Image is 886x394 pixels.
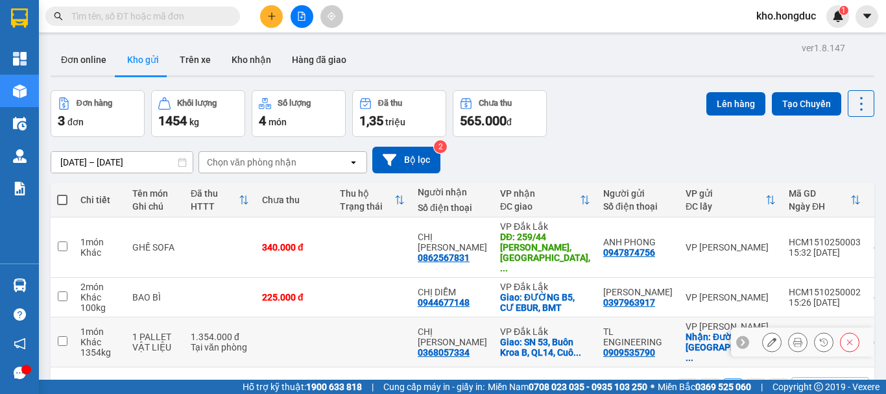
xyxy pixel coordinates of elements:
[841,6,846,15] span: 1
[372,147,440,173] button: Bộ lọc
[13,149,27,163] img: warehouse-icon
[789,287,861,297] div: HCM1510250002
[151,90,245,137] button: Khối lượng1454kg
[418,252,470,263] div: 0862567831
[297,12,306,21] span: file-add
[500,292,590,313] div: Giao: ĐƯỜNG B5, CƯ EBUR, BMT
[320,5,343,28] button: aim
[651,384,654,389] span: ⚪️
[132,332,178,352] div: 1 PALLET VẬT LIỆU
[418,187,487,197] div: Người nhận
[80,347,119,358] div: 1354 kg
[839,6,848,15] sup: 1
[695,382,751,392] strong: 0369 525 060
[832,10,844,22] img: icon-new-feature
[782,183,867,217] th: Toggle SortBy
[686,332,776,363] div: Nhận: Đường 182, Tăng Nhơn Phú, TpHCM
[207,156,296,169] div: Chọn văn phòng nhận
[51,152,193,173] input: Select a date range.
[54,12,63,21] span: search
[500,326,590,337] div: VP Đắk Lắk
[169,44,221,75] button: Trên xe
[51,90,145,137] button: Đơn hàng3đơn
[500,221,590,232] div: VP Đắk Lắk
[77,99,112,108] div: Đơn hàng
[281,44,357,75] button: Hàng đã giao
[686,321,776,332] div: VP [PERSON_NAME]
[500,337,590,358] div: Giao: SN 53, Buôn Kroa B, QL14, Cuôr Đăng, Cư Mga
[340,188,394,199] div: Thu hộ
[262,195,327,205] div: Chưa thu
[789,237,861,247] div: HCM1510250003
[80,282,119,292] div: 2 món
[67,117,84,127] span: đơn
[13,117,27,130] img: warehouse-icon
[679,183,782,217] th: Toggle SortBy
[418,287,487,297] div: CHỊ DIỄM
[267,12,276,21] span: plus
[603,326,673,347] div: TL ENGINEERING
[80,292,119,302] div: Khác
[418,347,470,358] div: 0368057334
[14,308,26,321] span: question-circle
[378,99,402,108] div: Đã thu
[789,188,850,199] div: Mã GD
[184,183,256,217] th: Toggle SortBy
[460,113,507,129] span: 565.000
[359,113,383,129] span: 1,35
[71,9,224,23] input: Tìm tên, số ĐT hoặc mã đơn
[603,237,673,247] div: ANH PHONG
[494,183,597,217] th: Toggle SortBy
[191,342,249,352] div: Tại văn phòng
[789,201,850,212] div: Ngày ĐH
[507,117,512,127] span: đ
[80,302,119,313] div: 100 kg
[372,380,374,394] span: |
[761,380,763,394] span: |
[453,90,547,137] button: Chưa thu565.000đ
[132,242,178,252] div: GHẾ SOFA
[706,92,765,116] button: Lên hàng
[500,232,590,273] div: DĐ: 259/44 Hà Huy Tập, Tân Lợi, TpBMT
[262,292,327,302] div: 225.000 đ
[772,92,841,116] button: Tạo Chuyến
[789,297,861,308] div: 15:26 [DATE]
[352,90,446,137] button: Đã thu1,35 triệu
[14,338,26,350] span: notification
[243,380,362,394] span: Hỗ trợ kỹ thuật:
[500,263,508,273] span: ...
[434,140,447,153] sup: 2
[327,12,336,21] span: aim
[603,247,655,258] div: 0947874756
[418,232,487,252] div: CHỊ HUYỀN
[306,382,362,392] strong: 1900 633 818
[686,188,765,199] div: VP gửi
[221,44,281,75] button: Kho nhận
[132,292,178,302] div: BAO BÌ
[658,380,751,394] span: Miền Bắc
[132,201,178,212] div: Ghi chú
[789,247,861,258] div: 15:32 [DATE]
[158,113,187,129] span: 1454
[603,201,673,212] div: Số điện thoại
[333,183,411,217] th: Toggle SortBy
[418,326,487,347] div: CHỊ HÀ
[80,247,119,258] div: Khác
[117,44,169,75] button: Kho gửi
[686,242,776,252] div: VP [PERSON_NAME]
[291,5,313,28] button: file-add
[500,201,580,212] div: ĐC giao
[418,297,470,308] div: 0944677148
[191,201,239,212] div: HTTT
[189,117,199,127] span: kg
[13,182,27,195] img: solution-icon
[11,8,28,28] img: logo-vxr
[259,113,266,129] span: 4
[340,201,394,212] div: Trạng thái
[746,8,826,24] span: kho.hongduc
[500,188,580,199] div: VP nhận
[603,297,655,308] div: 0397963917
[603,347,655,358] div: 0909535790
[13,278,27,292] img: warehouse-icon
[686,292,776,302] div: VP [PERSON_NAME]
